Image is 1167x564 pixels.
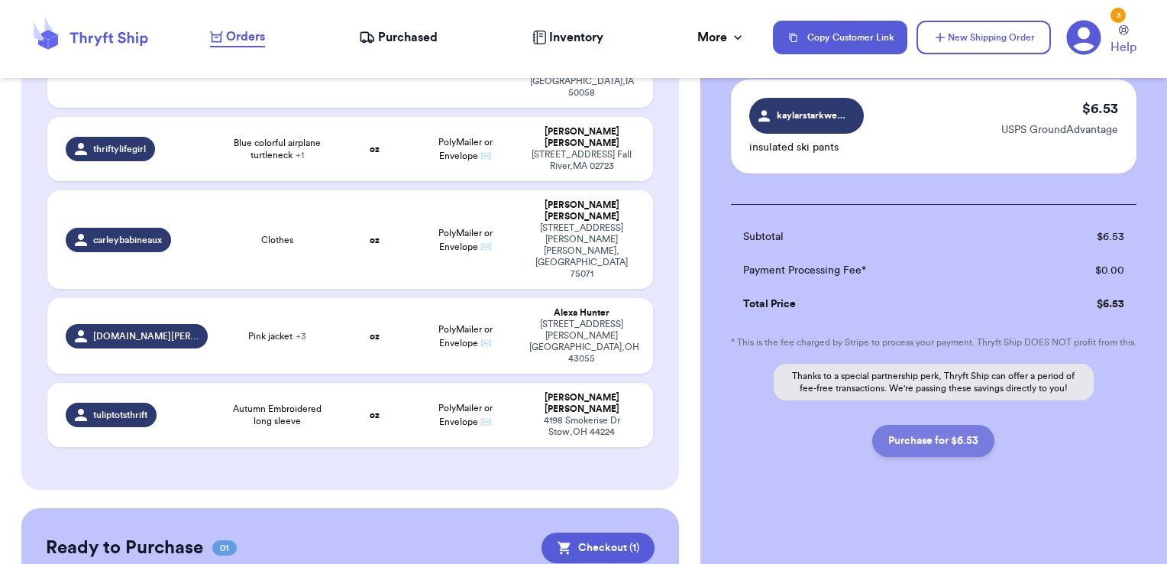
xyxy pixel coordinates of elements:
div: Alexa Hunter [529,307,635,319]
span: Help [1110,38,1136,57]
td: Payment Processing Fee* [731,254,1029,287]
span: Purchased [378,28,438,47]
span: tuliptotsthrift [93,409,147,421]
strong: oz [370,144,380,154]
span: PolyMailer or Envelope ✉️ [438,138,493,160]
a: Help [1110,25,1136,57]
div: [STREET_ADDRESS][PERSON_NAME] [PERSON_NAME] , [GEOGRAPHIC_DATA] 75071 [529,222,635,280]
span: + 1 [296,151,304,160]
strong: oz [370,410,380,420]
a: Purchased [359,28,438,47]
div: [PERSON_NAME] [PERSON_NAME] [529,392,635,415]
span: 01 [212,540,237,556]
td: $ 0.00 [1029,254,1136,287]
span: Autumn Embroidered long sleeve [226,403,329,427]
span: Pink jacket [248,330,306,342]
td: $ 6.53 [1029,287,1136,321]
td: $ 6.53 [1029,220,1136,254]
span: thriftylifegirl [93,143,146,155]
p: $ 6.53 [1082,98,1118,119]
div: [PERSON_NAME] [PERSON_NAME] [529,126,635,149]
a: Orders [210,28,265,47]
div: 3 [1110,8,1126,23]
p: Thanks to a special partnership perk, Thryft Ship can offer a period of fee-free transactions. We... [774,364,1094,400]
span: carleybabineaux [93,234,162,246]
span: PolyMailer or Envelope ✉️ [438,404,493,426]
span: Blue colorful airplane turtleneck [226,137,329,161]
button: Purchase for $6.53 [872,425,994,457]
td: Total Price [731,287,1029,321]
button: Copy Customer Link [773,21,907,54]
span: Orders [226,28,265,46]
button: Checkout (1) [541,533,655,563]
span: kaylarstarkweather [777,109,849,122]
div: More [697,28,745,47]
div: [STREET_ADDRESS] Fall River , MA 02723 [529,149,635,172]
div: [PERSON_NAME] [PERSON_NAME] [529,199,635,222]
p: * This is the fee charged by Stripe to process your payment. Thryft Ship DOES NOT profit from this. [731,336,1136,348]
span: Inventory [549,28,603,47]
span: PolyMailer or Envelope ✉️ [438,325,493,348]
strong: oz [370,332,380,341]
span: PolyMailer or Envelope ✉️ [438,229,493,251]
p: USPS GroundAdvantage [1001,122,1118,138]
h2: Ready to Purchase [46,536,203,560]
p: insulated ski pants [749,140,864,155]
div: 4198 Smokerise Dr Stow , OH 44224 [529,415,635,438]
strong: oz [370,235,380,245]
span: [DOMAIN_NAME][PERSON_NAME] [93,330,199,342]
div: [STREET_ADDRESS][PERSON_NAME] [GEOGRAPHIC_DATA] , OH 43055 [529,319,635,365]
td: Subtotal [731,220,1029,254]
button: New Shipping Order [916,21,1051,54]
a: 3 [1066,20,1101,55]
a: Inventory [532,28,603,47]
span: + 3 [296,332,306,341]
span: Clothes [261,234,293,246]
